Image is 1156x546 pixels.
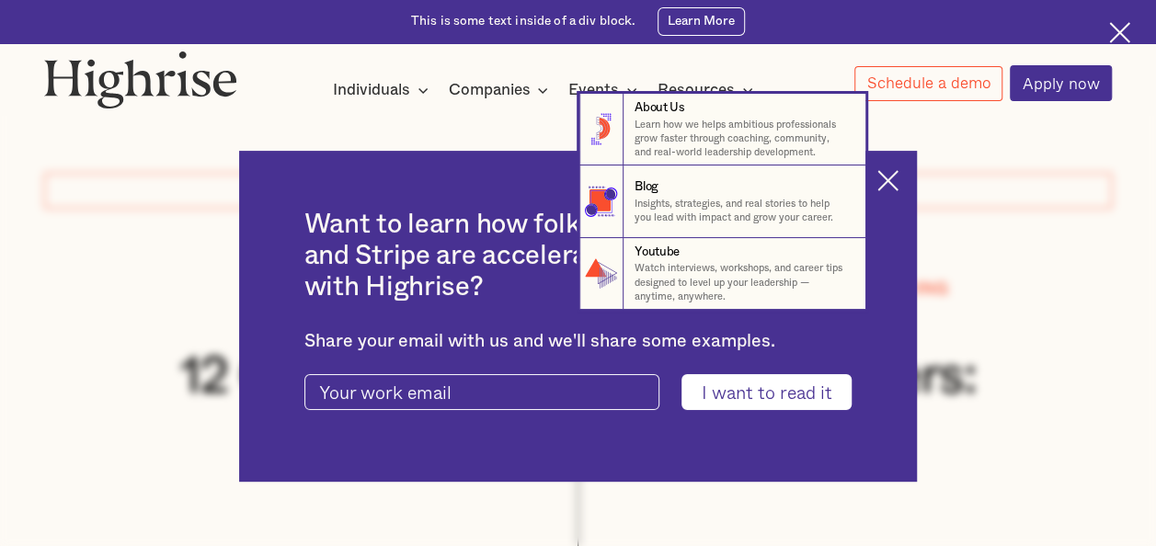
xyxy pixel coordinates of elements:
input: I want to read it [681,374,852,410]
img: Cross icon [1109,22,1130,43]
div: Youtube [635,244,680,261]
p: Watch interviews, workshops, and career tips designed to level up your leadership — anytime, anyw... [635,261,851,303]
div: Individuals [333,79,434,101]
nav: Resources [1,94,1154,310]
div: Individuals [333,79,410,101]
div: About Us [635,99,685,117]
div: Events [568,79,643,101]
a: About UsLearn how we helps ambitious professionals grow faster through coaching, community, and r... [579,94,865,165]
div: This is some text inside of a div block. [411,13,636,30]
div: Resources [658,79,759,101]
div: Companies [448,79,530,101]
img: Highrise logo [44,51,237,108]
a: YoutubeWatch interviews, workshops, and career tips designed to level up your leadership — anytim... [579,238,865,310]
div: Share your email with us and we'll share some examples. [304,331,853,352]
input: Your work email [304,374,660,410]
a: Apply now [1010,65,1112,101]
div: Companies [448,79,554,101]
div: Events [568,79,619,101]
form: current-ascender-blog-article-modal-form [304,374,853,410]
div: Resources [658,79,735,101]
p: Insights, strategies, and real stories to help you lead with impact and grow your career. [635,197,851,225]
a: Schedule a demo [854,66,1003,101]
a: Learn More [658,7,745,35]
div: Blog [635,178,658,196]
p: Learn how we helps ambitious professionals grow faster through coaching, community, and real-worl... [635,118,851,160]
a: BlogInsights, strategies, and real stories to help you lead with impact and grow your career. [579,165,865,237]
